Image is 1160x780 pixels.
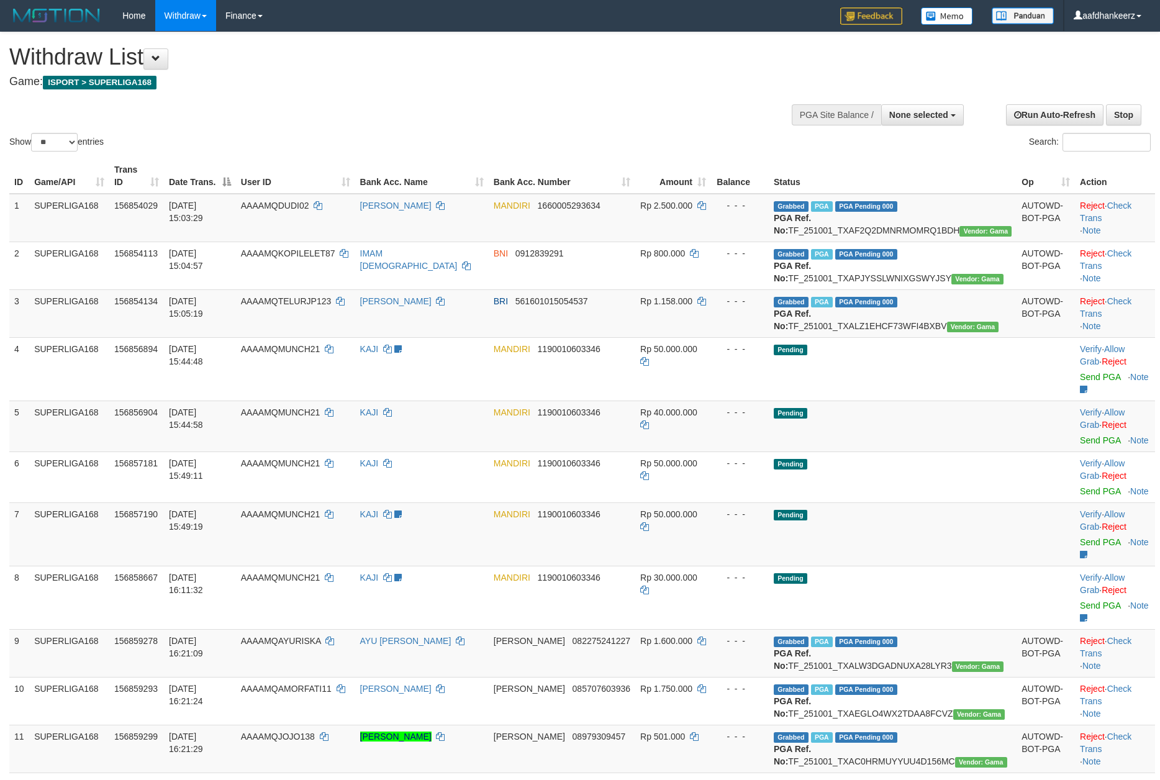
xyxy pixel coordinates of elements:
[9,289,29,337] td: 3
[169,636,203,658] span: [DATE] 16:21:09
[9,725,29,773] td: 11
[355,158,489,194] th: Bank Acc. Name: activate to sort column ascending
[811,249,833,260] span: Marked by aafchhiseyha
[774,345,807,355] span: Pending
[241,732,315,741] span: AAAAMQJOJO138
[1080,458,1102,468] a: Verify
[1082,273,1101,283] a: Note
[774,459,807,469] span: Pending
[953,709,1005,720] span: Vendor URL: https://trx31.1velocity.biz
[494,458,530,468] span: MANDIRI
[241,573,320,583] span: AAAAMQMUNCH21
[1130,372,1149,382] a: Note
[241,407,320,417] span: AAAAMQMUNCH21
[640,248,685,258] span: Rp 800.000
[640,636,692,646] span: Rp 1.600.000
[1082,661,1101,671] a: Note
[360,201,432,211] a: [PERSON_NAME]
[360,458,379,468] a: KAJI
[1075,677,1155,725] td: · ·
[29,289,109,337] td: SUPERLIGA168
[114,407,158,417] span: 156856904
[640,458,697,468] span: Rp 50.000.000
[9,401,29,451] td: 5
[811,637,833,647] span: Marked by aafheankoy
[811,684,833,695] span: Marked by aafheankoy
[835,201,897,212] span: PGA Pending
[494,732,565,741] span: [PERSON_NAME]
[640,732,685,741] span: Rp 501.000
[716,247,764,260] div: - - -
[360,573,379,583] a: KAJI
[1017,725,1075,773] td: AUTOWD-BOT-PGA
[169,732,203,754] span: [DATE] 16:21:29
[494,344,530,354] span: MANDIRI
[360,344,379,354] a: KAJI
[114,573,158,583] span: 156858667
[716,406,764,419] div: - - -
[1080,636,1131,658] a: Check Trans
[1080,636,1105,646] a: Reject
[1075,451,1155,502] td: · ·
[9,194,29,242] td: 1
[1063,133,1151,152] input: Search:
[9,6,104,25] img: MOTION_logo.png
[169,573,203,595] span: [DATE] 16:11:32
[494,296,508,306] span: BRI
[769,158,1017,194] th: Status
[494,573,530,583] span: MANDIRI
[1080,344,1102,354] a: Verify
[241,344,320,354] span: AAAAMQMUNCH21
[1006,104,1103,125] a: Run Auto-Refresh
[31,133,78,152] select: Showentries
[236,158,355,194] th: User ID: activate to sort column ascending
[573,636,630,646] span: Copy 082275241227 to clipboard
[360,248,458,271] a: IMAM [DEMOGRAPHIC_DATA]
[494,684,565,694] span: [PERSON_NAME]
[515,296,588,306] span: Copy 561601015054537 to clipboard
[1017,158,1075,194] th: Op: activate to sort column ascending
[360,407,379,417] a: KAJI
[1017,242,1075,289] td: AUTOWD-BOT-PGA
[774,696,811,719] b: PGA Ref. No:
[1075,629,1155,677] td: · ·
[9,133,104,152] label: Show entries
[1080,601,1120,610] a: Send PGA
[716,730,764,743] div: - - -
[774,201,809,212] span: Grabbed
[169,248,203,271] span: [DATE] 15:04:57
[640,509,697,519] span: Rp 50.000.000
[774,684,809,695] span: Grabbed
[1102,356,1126,366] a: Reject
[169,407,203,430] span: [DATE] 15:44:58
[811,201,833,212] span: Marked by aafsoycanthlai
[1082,321,1101,331] a: Note
[716,508,764,520] div: - - -
[114,201,158,211] span: 156854029
[360,684,432,694] a: [PERSON_NAME]
[9,451,29,502] td: 6
[1080,201,1131,223] a: Check Trans
[114,248,158,258] span: 156854113
[774,309,811,331] b: PGA Ref. No:
[774,648,811,671] b: PGA Ref. No:
[1080,684,1131,706] a: Check Trans
[573,732,626,741] span: Copy 08979309457 to clipboard
[494,636,565,646] span: [PERSON_NAME]
[1102,585,1126,595] a: Reject
[1082,756,1101,766] a: Note
[1080,732,1131,754] a: Check Trans
[494,407,530,417] span: MANDIRI
[1080,537,1120,547] a: Send PGA
[241,296,332,306] span: AAAAMQTELURJP123
[1080,458,1125,481] a: Allow Grab
[1029,133,1151,152] label: Search:
[169,684,203,706] span: [DATE] 16:21:24
[774,732,809,743] span: Grabbed
[1075,337,1155,401] td: · ·
[169,201,203,223] span: [DATE] 15:03:29
[774,408,807,419] span: Pending
[538,573,600,583] span: Copy 1190010603346 to clipboard
[114,684,158,694] span: 156859293
[635,158,711,194] th: Amount: activate to sort column ascending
